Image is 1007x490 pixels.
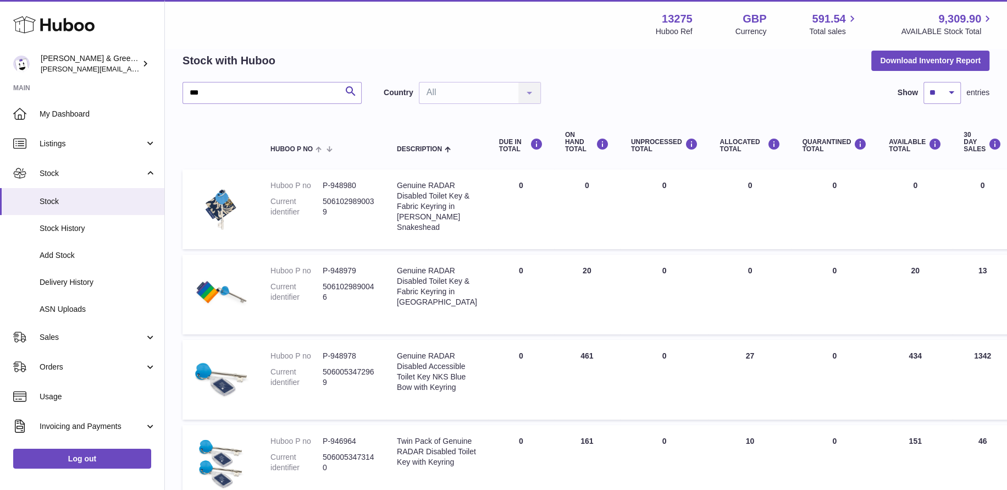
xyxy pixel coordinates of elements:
span: 0 [832,181,837,190]
button: Download Inventory Report [871,51,989,70]
div: AVAILABLE Total [889,138,942,153]
td: 0 [878,169,953,249]
div: [PERSON_NAME] & Green Ltd [41,53,140,74]
span: Sales [40,332,145,343]
span: ASN Uploads [40,304,156,315]
span: Invoicing and Payments [40,421,145,432]
dt: Current identifier [270,367,323,388]
div: 30 DAY SALES [964,131,1002,153]
span: Huboo P no [270,146,313,153]
td: 0 [488,169,554,249]
h2: Stock with Huboo [182,53,275,68]
div: Genuine RADAR Disabled Toilet Key & Fabric Keyring in [GEOGRAPHIC_DATA] [397,266,477,307]
dt: Huboo P no [270,351,323,361]
span: AVAILABLE Stock Total [901,26,994,37]
div: Genuine RADAR Disabled Accessible Toilet Key NKS Blue Bow with Keyring [397,351,477,393]
div: Huboo Ref [656,26,693,37]
span: My Dashboard [40,109,156,119]
span: Description [397,146,442,153]
span: 591.54 [812,12,845,26]
img: product image [193,266,248,321]
div: DUE IN TOTAL [499,138,543,153]
div: Twin Pack of Genuine RADAR Disabled Toilet Key with Keyring [397,436,477,467]
span: 0 [832,437,837,445]
td: 0 [709,255,791,334]
td: 0 [620,255,709,334]
dd: P-948979 [323,266,375,276]
label: Country [384,87,413,98]
label: Show [898,87,918,98]
a: 591.54 Total sales [809,12,858,37]
div: UNPROCESSED Total [631,138,698,153]
span: [PERSON_NAME][EMAIL_ADDRESS][DOMAIN_NAME] [41,64,220,73]
div: ON HAND Total [565,131,609,153]
dd: 5060053472969 [323,367,375,388]
strong: 13275 [662,12,693,26]
dd: 5061029890046 [323,282,375,302]
span: 0 [832,266,837,275]
td: 0 [709,169,791,249]
dd: P-946964 [323,436,375,447]
span: Listings [40,139,145,149]
span: entries [966,87,989,98]
dd: P-948980 [323,180,375,191]
span: Usage [40,392,156,402]
dd: 5061029890039 [323,196,375,217]
dd: P-948978 [323,351,375,361]
dt: Huboo P no [270,180,323,191]
a: 9,309.90 AVAILABLE Stock Total [901,12,994,37]
img: product image [193,180,248,235]
span: Delivery History [40,277,156,288]
dt: Huboo P no [270,436,323,447]
img: product image [193,351,248,406]
a: Log out [13,449,151,469]
img: ellen@bluebadgecompany.co.uk [13,56,30,72]
strong: GBP [743,12,766,26]
td: 0 [488,340,554,420]
td: 0 [620,169,709,249]
td: 0 [488,255,554,334]
td: 0 [554,169,620,249]
span: Stock [40,168,145,179]
td: 27 [709,340,791,420]
dt: Current identifier [270,196,323,217]
div: QUARANTINED Total [802,138,867,153]
span: 0 [832,351,837,360]
td: 461 [554,340,620,420]
div: ALLOCATED Total [720,138,780,153]
span: Orders [40,362,145,372]
span: Stock History [40,223,156,234]
dt: Current identifier [270,282,323,302]
td: 20 [878,255,953,334]
span: Add Stock [40,250,156,261]
dt: Current identifier [270,452,323,473]
dt: Huboo P no [270,266,323,276]
span: Total sales [809,26,858,37]
span: Stock [40,196,156,207]
td: 20 [554,255,620,334]
td: 434 [878,340,953,420]
div: Currency [735,26,767,37]
div: Genuine RADAR Disabled Toilet Key & Fabric Keyring in [PERSON_NAME] Snakeshead [397,180,477,232]
span: 9,309.90 [938,12,981,26]
td: 0 [620,340,709,420]
dd: 5060053473140 [323,452,375,473]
